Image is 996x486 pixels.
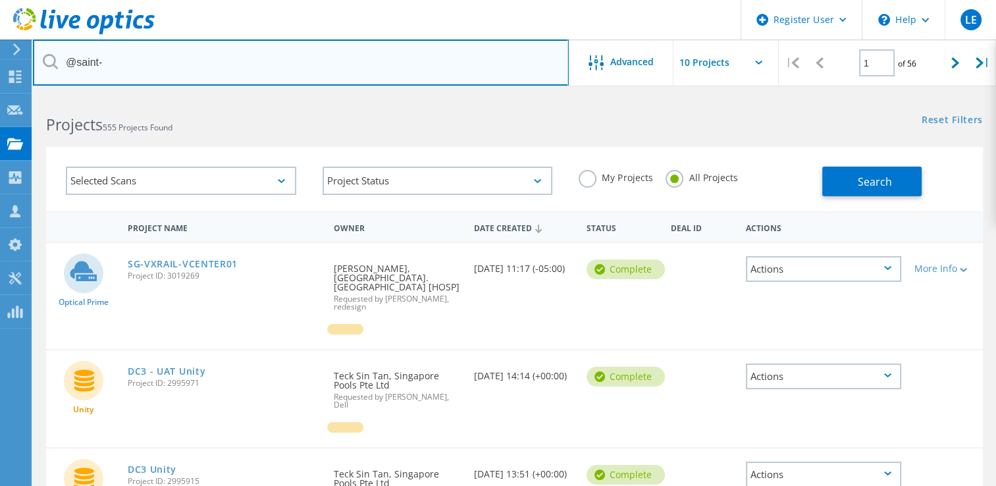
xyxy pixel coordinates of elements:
span: Requested by [PERSON_NAME], redesign [334,295,461,311]
div: [DATE] 14:14 (+00:00) [467,350,580,394]
div: Date Created [467,215,580,240]
span: 555 Projects Found [103,122,172,133]
label: All Projects [666,170,737,182]
div: [PERSON_NAME], [GEOGRAPHIC_DATA]. [GEOGRAPHIC_DATA] [HOSP] [327,243,467,324]
svg: \n [878,14,890,26]
span: Project ID: 2995915 [128,477,321,485]
div: More Info [914,264,976,273]
a: SG-VXRAIL-VCENTER01 [128,259,238,269]
a: Reset Filters [922,115,983,126]
a: Live Optics Dashboard [13,28,155,37]
span: of 56 [898,58,916,69]
div: Status [580,215,664,239]
div: Complete [587,367,665,387]
span: Project ID: 2995971 [128,379,321,387]
div: Actions [739,215,908,239]
span: Project ID: 3019269 [128,272,321,280]
span: LE [964,14,976,25]
a: DC3 Unity [128,465,176,474]
span: Unity [73,406,93,414]
label: My Projects [579,170,652,182]
div: Selected Scans [66,167,296,195]
div: [DATE] 11:17 (-05:00) [467,243,580,286]
span: Requested by [PERSON_NAME], Dell [334,393,461,409]
div: Teck Sin Tan, Singapore Pools Pte Ltd [327,350,467,422]
a: DC3 - UAT Unity [128,367,206,376]
div: Complete [587,465,665,485]
span: Search [858,175,892,189]
div: Actions [746,256,901,282]
div: Deal Id [664,215,739,239]
span: Advanced [610,57,654,67]
div: Project Status [323,167,553,195]
b: Projects [46,114,103,135]
div: | [969,40,996,86]
div: Complete [587,259,665,279]
div: | [779,40,806,86]
button: Search [822,167,922,196]
div: Owner [327,215,467,239]
input: Search projects by name, owner, ID, company, etc [33,40,569,86]
div: Actions [746,364,901,389]
span: Optical Prime [59,298,109,306]
div: Project Name [121,215,327,239]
